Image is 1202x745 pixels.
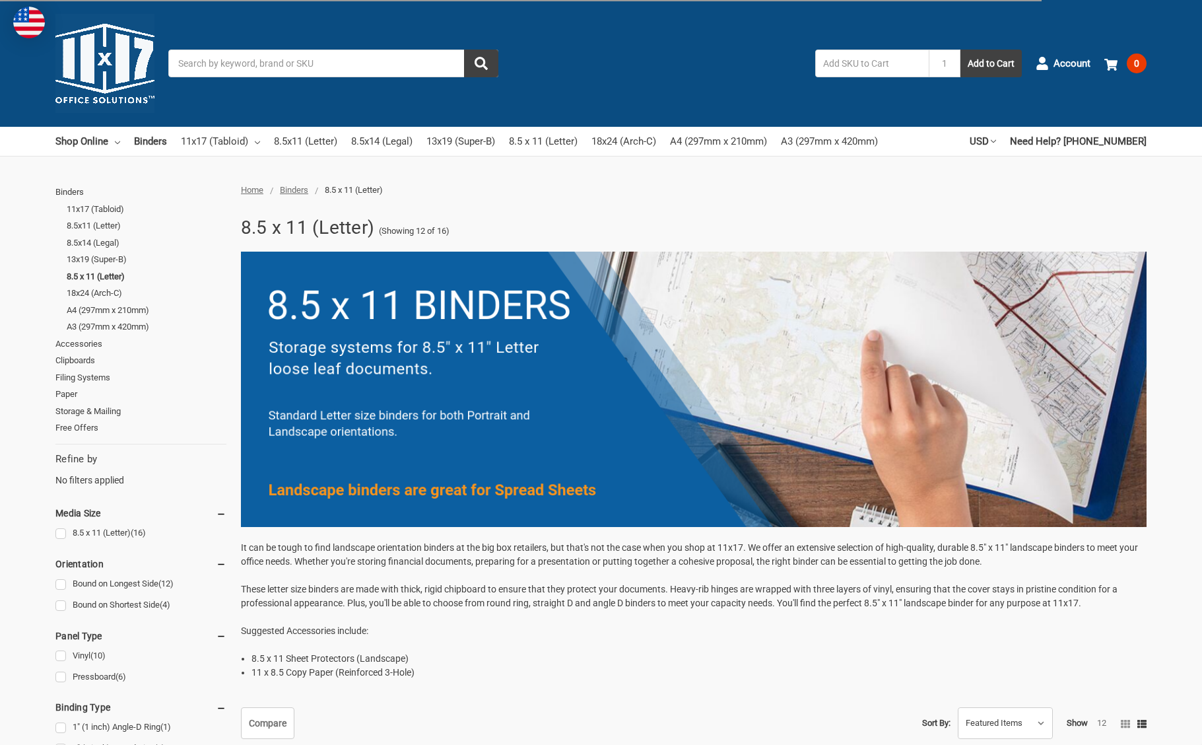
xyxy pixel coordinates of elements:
input: Add SKU to Cart [815,50,929,77]
a: 8.5x11 (Letter) [67,217,226,234]
div: No filters applied [55,452,226,487]
a: 13x19 (Super-B) [67,251,226,268]
a: 1" (1 inch) Angle-D Ring [55,719,226,736]
span: Account [1053,56,1090,71]
span: (12) [158,579,174,588]
a: 8.5 x 11 (Letter) [509,127,578,156]
h5: Orientation [55,556,226,572]
h5: Refine by [55,452,226,467]
a: Filing Systems [55,369,226,386]
a: 8.5x14 (Legal) [351,127,413,156]
p: It can be tough to find landscape orientation binders at the big box retailers, but that's not th... [241,541,1147,610]
h5: Panel Type [55,628,226,644]
span: (1) [160,722,171,732]
a: Account [1036,46,1090,81]
a: Bound on Shortest Side [55,596,226,614]
span: (10) [90,651,106,660]
a: 11x17 (Tabloid) [67,201,226,218]
h5: Binding Type [55,699,226,715]
a: Vinyl [55,647,226,665]
a: Compare [241,707,294,739]
span: (4) [160,600,170,610]
a: 0 [1104,46,1147,81]
p: Suggested Accessories include: [241,624,1147,638]
button: Add to Cart [960,50,1022,77]
span: 8.5 x 11 (Letter) [325,185,383,195]
li: 8.5 x 11 Sheet Protectors (Landscape) [251,652,1147,666]
a: Clipboards [55,352,226,369]
a: Home [241,185,263,195]
a: 11x17 (Tabloid) [181,127,260,156]
a: Pressboard [55,668,226,686]
a: Paper [55,386,226,403]
img: 3.png [241,252,1147,527]
label: Sort By: [922,713,951,733]
span: (6) [116,672,126,682]
a: 8.5x11 (Letter) [274,127,337,156]
a: Binders [134,127,167,156]
a: 18x24 (Arch-C) [591,127,656,156]
img: duty and tax information for United States [13,7,45,38]
span: (Showing 12 of 16) [379,225,450,238]
a: Free Offers [55,419,226,437]
a: 18x24 (Arch-C) [67,285,226,302]
a: A3 (297mm x 420mm) [67,318,226,336]
h5: Media Size [55,505,226,521]
img: 11x17.com [55,14,154,113]
li: 11 x 8.5 Copy Paper (Reinforced 3-Hole) [251,666,1147,680]
a: Need Help? [PHONE_NUMBER] [1010,127,1147,156]
a: 12 [1097,718,1106,728]
a: Binders [280,185,308,195]
a: A4 (297mm x 210mm) [670,127,767,156]
a: Binders [55,184,226,201]
a: USD [970,127,996,156]
a: 8.5 x 11 (Letter) [67,268,226,285]
a: Shop Online [55,127,120,156]
a: Storage & Mailing [55,403,226,420]
input: Search by keyword, brand or SKU [168,50,498,77]
a: Bound on Longest Side [55,575,226,593]
a: 13x19 (Super-B) [426,127,495,156]
a: 8.5x14 (Legal) [67,234,226,252]
span: (16) [131,528,146,538]
a: A3 (297mm x 420mm) [781,127,878,156]
span: Show [1067,718,1088,728]
a: Accessories [55,336,226,353]
a: A4 (297mm x 210mm) [67,302,226,319]
h1: 8.5 x 11 (Letter) [241,211,374,245]
a: 8.5 x 11 (Letter) [55,524,226,542]
span: 0 [1127,53,1147,73]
